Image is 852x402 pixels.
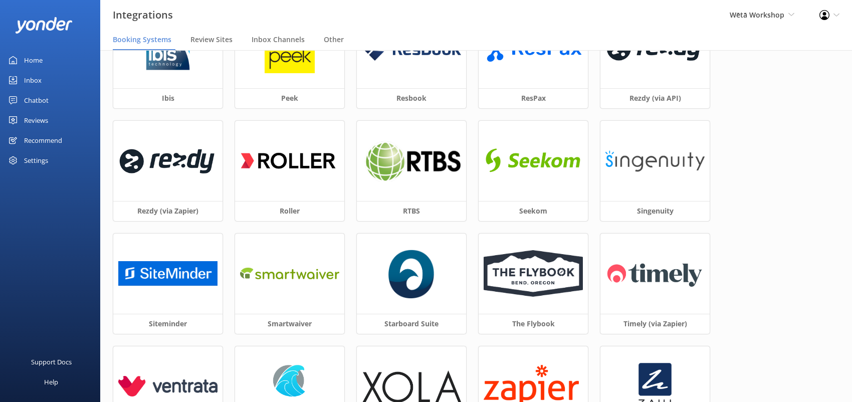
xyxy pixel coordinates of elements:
span: Booking Systems [113,35,171,45]
div: Support Docs [31,352,72,372]
div: Inbox [24,70,42,90]
div: Settings [24,150,48,170]
h3: Resbook [357,88,466,108]
span: Inbox Channels [252,35,305,45]
img: singenuity_logo.png [605,149,705,172]
h3: Smartwaiver [235,314,344,334]
h3: The Flybook [479,314,588,334]
img: 1619647509..png [118,139,218,182]
div: Home [24,50,43,70]
h3: Siteminder [113,314,223,334]
span: Wētā Workshop [730,10,784,20]
span: Review Sites [190,35,233,45]
img: 1710292409..png [118,261,218,286]
h3: Ibis [113,88,223,108]
img: 1650579744..png [240,262,339,285]
h3: Starboard Suite [357,314,466,334]
img: 1624324537..png [362,140,461,182]
h3: ResPax [479,88,588,108]
h3: Peek [235,88,344,108]
div: Reviews [24,110,48,130]
h3: Rezdy (via API) [600,88,710,108]
div: Recommend [24,130,62,150]
img: yonder-white-logo.png [15,17,73,34]
span: Other [324,35,344,45]
img: ventrata_logo.png [118,376,218,396]
h3: Seekom [479,201,588,221]
h3: Singenuity [600,201,710,221]
h3: RTBS [357,201,466,221]
img: 1616638368..png [484,141,583,180]
h3: Roller [235,201,344,221]
img: flybook_logo.png [484,250,583,297]
div: Help [44,372,58,392]
img: 1619648023..png [605,254,705,293]
img: 1616660206..png [240,139,339,182]
h3: Rezdy (via Zapier) [113,201,223,221]
h3: Timely (via Zapier) [600,314,710,334]
img: 1756262149..png [388,249,435,299]
h3: Integrations [113,7,173,23]
div: Chatbot [24,90,49,110]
